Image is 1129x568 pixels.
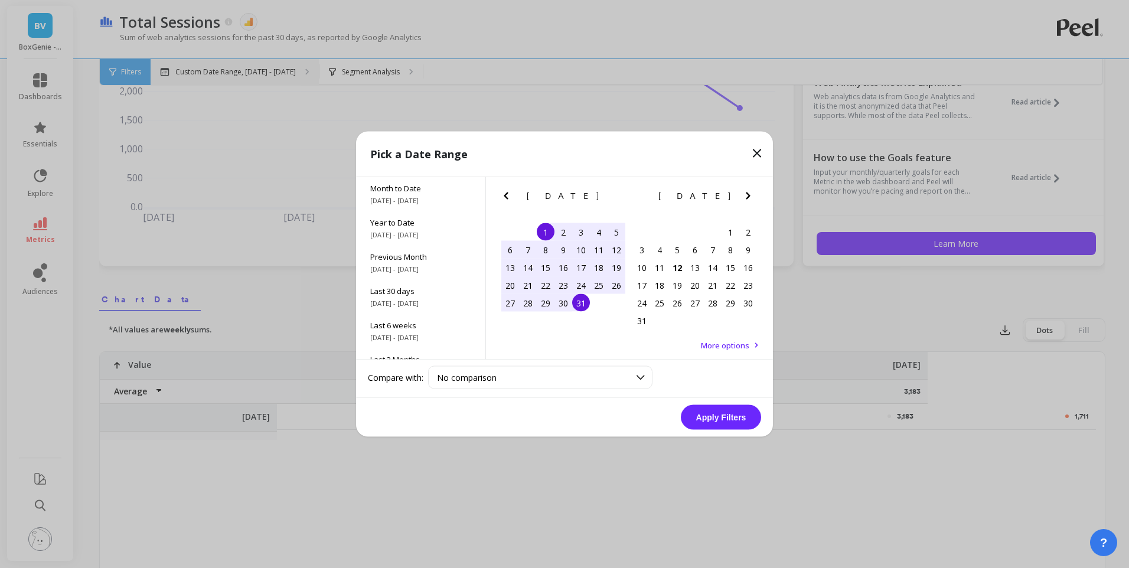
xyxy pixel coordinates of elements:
[537,259,554,276] div: Choose Tuesday, July 15th, 2025
[704,276,722,294] div: Choose Thursday, August 21st, 2025
[537,294,554,312] div: Choose Tuesday, July 29th, 2025
[722,276,739,294] div: Choose Friday, August 22nd, 2025
[554,276,572,294] div: Choose Wednesday, July 23rd, 2025
[519,294,537,312] div: Choose Monday, July 28th, 2025
[437,372,497,383] span: No comparison
[537,223,554,241] div: Choose Tuesday, July 1st, 2025
[370,196,471,205] span: [DATE] - [DATE]
[572,294,590,312] div: Choose Thursday, July 31st, 2025
[370,265,471,274] span: [DATE] - [DATE]
[590,241,608,259] div: Choose Friday, July 11th, 2025
[704,241,722,259] div: Choose Thursday, August 7th, 2025
[668,241,686,259] div: Choose Tuesday, August 5th, 2025
[722,294,739,312] div: Choose Friday, August 29th, 2025
[633,259,651,276] div: Choose Sunday, August 10th, 2025
[499,189,518,208] button: Previous Month
[701,340,749,351] span: More options
[668,259,686,276] div: Choose Tuesday, August 12th, 2025
[370,299,471,308] span: [DATE] - [DATE]
[668,276,686,294] div: Choose Tuesday, August 19th, 2025
[554,259,572,276] div: Choose Wednesday, July 16th, 2025
[739,276,757,294] div: Choose Saturday, August 23rd, 2025
[686,276,704,294] div: Choose Wednesday, August 20th, 2025
[722,223,739,241] div: Choose Friday, August 1st, 2025
[537,241,554,259] div: Choose Tuesday, July 8th, 2025
[519,276,537,294] div: Choose Monday, July 21st, 2025
[651,259,668,276] div: Choose Monday, August 11th, 2025
[722,259,739,276] div: Choose Friday, August 15th, 2025
[651,276,668,294] div: Choose Monday, August 18th, 2025
[651,294,668,312] div: Choose Monday, August 25th, 2025
[370,354,471,365] span: Last 3 Months
[519,259,537,276] div: Choose Monday, July 14th, 2025
[633,223,757,329] div: month 2025-08
[370,252,471,262] span: Previous Month
[572,223,590,241] div: Choose Thursday, July 3rd, 2025
[370,333,471,342] span: [DATE] - [DATE]
[668,294,686,312] div: Choose Tuesday, August 26th, 2025
[633,294,651,312] div: Choose Sunday, August 24th, 2025
[554,223,572,241] div: Choose Wednesday, July 2nd, 2025
[739,294,757,312] div: Choose Saturday, August 30th, 2025
[554,294,572,312] div: Choose Wednesday, July 30th, 2025
[651,241,668,259] div: Choose Monday, August 4th, 2025
[658,191,732,201] span: [DATE]
[572,259,590,276] div: Choose Thursday, July 17th, 2025
[686,259,704,276] div: Choose Wednesday, August 13th, 2025
[633,276,651,294] div: Choose Sunday, August 17th, 2025
[501,259,519,276] div: Choose Sunday, July 13th, 2025
[527,191,601,201] span: [DATE]
[501,294,519,312] div: Choose Sunday, July 27th, 2025
[370,286,471,296] span: Last 30 days
[739,223,757,241] div: Choose Saturday, August 2nd, 2025
[537,276,554,294] div: Choose Tuesday, July 22nd, 2025
[609,189,628,208] button: Next Month
[608,276,625,294] div: Choose Saturday, July 26th, 2025
[519,241,537,259] div: Choose Monday, July 7th, 2025
[1100,534,1107,551] span: ?
[686,294,704,312] div: Choose Wednesday, August 27th, 2025
[368,371,423,383] label: Compare with:
[739,241,757,259] div: Choose Saturday, August 9th, 2025
[704,294,722,312] div: Choose Thursday, August 28th, 2025
[722,241,739,259] div: Choose Friday, August 8th, 2025
[590,223,608,241] div: Choose Friday, July 4th, 2025
[370,320,471,331] span: Last 6 weeks
[572,276,590,294] div: Choose Thursday, July 24th, 2025
[681,405,761,430] button: Apply Filters
[608,241,625,259] div: Choose Saturday, July 12th, 2025
[633,241,651,259] div: Choose Sunday, August 3rd, 2025
[370,217,471,228] span: Year to Date
[370,146,468,162] p: Pick a Date Range
[608,223,625,241] div: Choose Saturday, July 5th, 2025
[590,276,608,294] div: Choose Friday, July 25th, 2025
[554,241,572,259] div: Choose Wednesday, July 9th, 2025
[590,259,608,276] div: Choose Friday, July 18th, 2025
[501,241,519,259] div: Choose Sunday, July 6th, 2025
[633,312,651,329] div: Choose Sunday, August 31st, 2025
[739,259,757,276] div: Choose Saturday, August 16th, 2025
[501,223,625,312] div: month 2025-07
[572,241,590,259] div: Choose Thursday, July 10th, 2025
[1090,529,1117,556] button: ?
[370,183,471,194] span: Month to Date
[686,241,704,259] div: Choose Wednesday, August 6th, 2025
[501,276,519,294] div: Choose Sunday, July 20th, 2025
[741,189,760,208] button: Next Month
[608,259,625,276] div: Choose Saturday, July 19th, 2025
[631,189,650,208] button: Previous Month
[704,259,722,276] div: Choose Thursday, August 14th, 2025
[370,230,471,240] span: [DATE] - [DATE]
